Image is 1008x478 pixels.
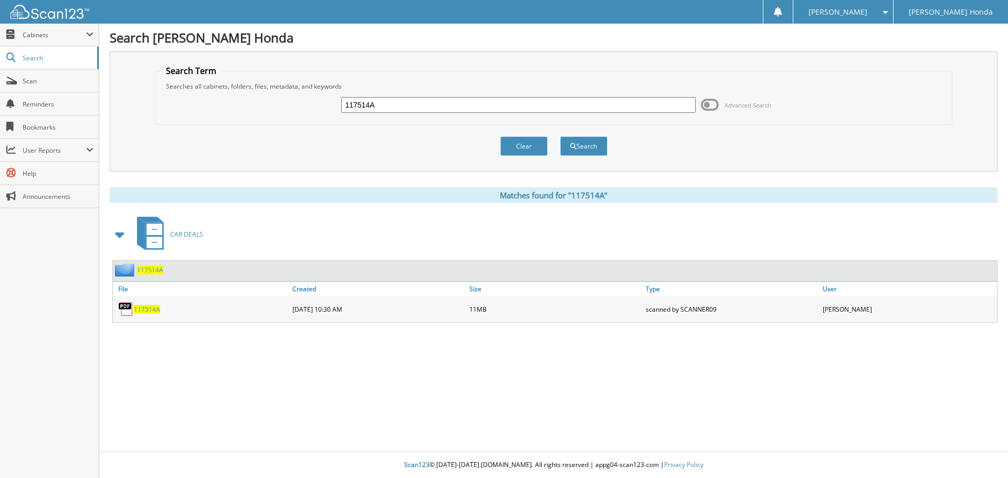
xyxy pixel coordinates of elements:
a: Created [290,282,467,296]
img: folder2.png [115,263,137,277]
span: Reminders [23,100,93,109]
img: PDF.png [118,301,134,317]
div: [DATE] 10:30 AM [290,299,467,320]
span: Cabinets [23,30,86,39]
span: CAR DEALS [170,230,203,239]
legend: Search Term [161,65,222,77]
a: CAR DEALS [131,214,203,255]
img: scan123-logo-white.svg [10,5,89,19]
span: Advanced Search [724,101,771,109]
div: [PERSON_NAME] [820,299,997,320]
div: Searches all cabinets, folders, files, metadata, and keywords [161,82,947,91]
div: © [DATE]-[DATE] [DOMAIN_NAME]. All rights reserved | appg04-scan123-com | [99,452,1008,478]
a: Type [643,282,820,296]
span: [PERSON_NAME] Honda [909,9,993,15]
span: User Reports [23,146,86,155]
span: Scan [23,77,93,86]
iframe: Chat Widget [955,428,1008,478]
div: scanned by SCANNER09 [643,299,820,320]
a: Size [467,282,644,296]
a: Privacy Policy [664,460,703,469]
div: 11MB [467,299,644,320]
a: 117514A [137,265,163,274]
button: Clear [500,136,548,156]
span: Help [23,169,93,178]
button: Search [560,136,607,156]
span: [PERSON_NAME] [808,9,867,15]
span: Announcements [23,192,93,201]
span: Scan123 [404,460,429,469]
a: File [113,282,290,296]
a: User [820,282,997,296]
span: Search [23,54,92,62]
a: 117514A [134,305,160,314]
span: Bookmarks [23,123,93,132]
div: Matches found for "117514A" [110,187,997,203]
h1: Search [PERSON_NAME] Honda [110,29,997,46]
